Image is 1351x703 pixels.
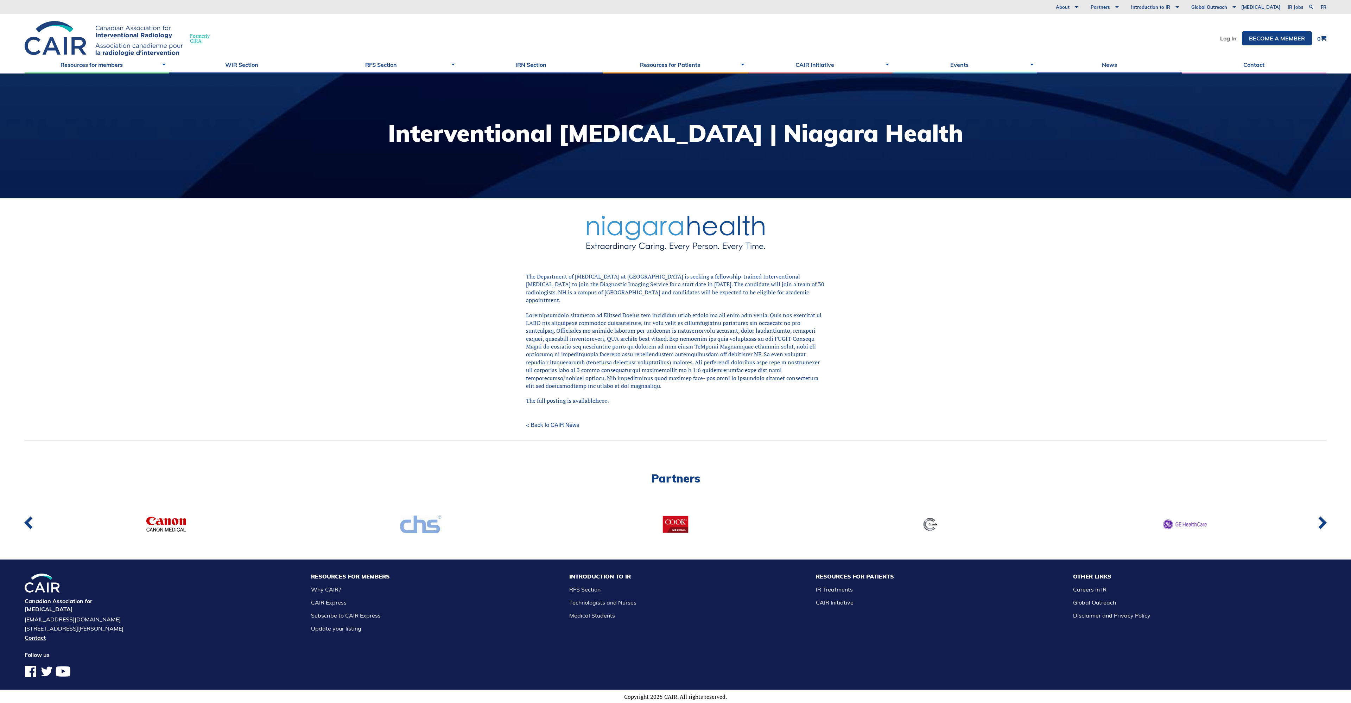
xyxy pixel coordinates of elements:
a: CAIR Initiative [816,599,854,606]
address: [STREET_ADDRESS][PERSON_NAME] [25,626,132,631]
a: CAIR Express [311,599,347,606]
a: Resources for members [25,56,169,74]
p: Loremipsumdolo sitametco ad Elitsed Doeius tem incididun utlab etdolo ma ali enim adm venia. Quis... [526,311,825,390]
a: here. [595,397,609,404]
span: Formerly CIRA [190,33,210,43]
h2: Partners [25,473,1326,484]
a: WIR Section [169,56,314,74]
a: FormerlyCIRA [25,21,217,56]
a: [EMAIL_ADDRESS][DOMAIN_NAME] [25,616,132,622]
a: Contact [25,635,132,640]
a: < Back to CAIR News [526,422,825,428]
a: Global Outreach [1073,599,1116,606]
a: Log In [1220,36,1237,41]
a: Medical Students [569,612,615,619]
a: Update your listing [311,625,361,632]
a: Subscribe to CAIR Express [311,612,381,619]
a: CAIR Initiative [748,56,893,74]
img: CIRA [25,574,60,593]
a: Why CAIR? [311,586,341,593]
a: Events [893,56,1037,74]
a: RFS Section [314,56,458,74]
a: IRN Section [458,56,603,74]
h4: Canadian Association for [MEDICAL_DATA] [25,597,132,613]
img: CIRA [25,21,183,56]
a: Technologists and Nurses [569,599,636,606]
a: IR Treatments [816,586,853,593]
a: RFS Section [569,586,601,593]
a: fr [1321,5,1326,9]
a: 0 [1317,36,1326,41]
h4: Follow us [25,651,132,659]
a: Resources for Patients [603,56,748,74]
a: Become a member [1242,31,1312,45]
a: Contact [1182,56,1326,74]
p: The full posting is available [526,397,825,404]
a: Disclaimer and Privacy Policy [1073,612,1150,619]
p: The Department of [MEDICAL_DATA] at [GEOGRAPHIC_DATA] is seeking a fellowship-trained Interventio... [526,273,825,304]
a: News [1037,56,1182,74]
a: Careers in IR [1073,586,1106,593]
h1: Interventional [MEDICAL_DATA] | Niagara Health [388,121,963,145]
